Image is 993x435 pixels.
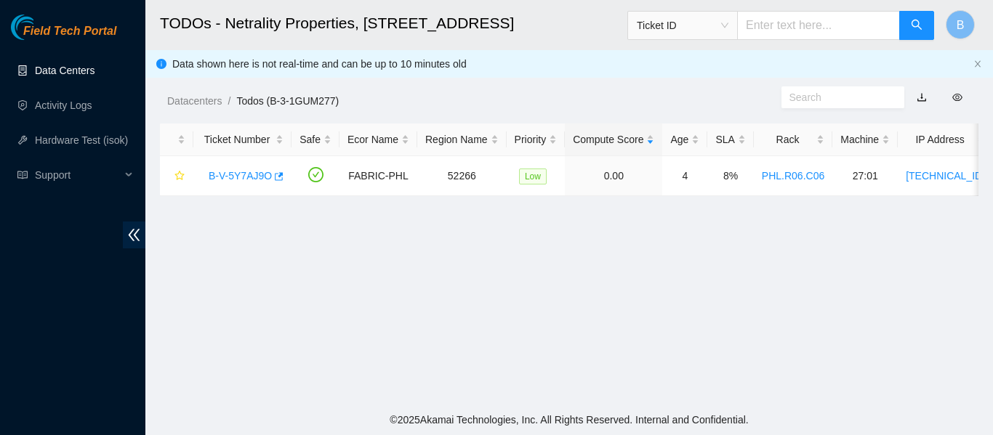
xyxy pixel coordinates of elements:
[832,156,898,196] td: 27:01
[662,156,707,196] td: 4
[35,134,128,146] a: Hardware Test (isok)
[973,60,982,69] button: close
[707,156,753,196] td: 8%
[789,89,885,105] input: Search
[23,25,116,38] span: Field Tech Portal
[519,168,547,184] span: Low
[906,170,985,182] a: [TECHNICAL_ID]
[917,92,927,103] a: download
[11,26,116,45] a: Akamai TechnologiesField Tech Portal
[174,171,185,182] span: star
[906,86,938,109] button: download
[946,10,975,39] button: B
[228,95,230,107] span: /
[737,11,900,40] input: Enter text here...
[308,167,323,182] span: check-circle
[35,65,95,76] a: Data Centers
[957,16,965,34] span: B
[35,160,121,190] span: Support
[973,60,982,68] span: close
[17,170,28,180] span: read
[417,156,507,196] td: 52266
[209,170,272,182] a: B-V-5Y7AJ9O
[236,95,339,107] a: Todos (B-3-1GUM277)
[167,95,222,107] a: Datacenters
[339,156,417,196] td: FABRIC-PHL
[168,164,185,187] button: star
[145,404,993,435] footer: © 2025 Akamai Technologies, Inc. All Rights Reserved. Internal and Confidential.
[899,11,934,40] button: search
[35,99,92,111] a: Activity Logs
[11,15,73,40] img: Akamai Technologies
[911,19,922,33] span: search
[952,92,962,102] span: eye
[637,15,728,36] span: Ticket ID
[123,221,145,248] span: double-left
[762,170,824,182] a: PHL.R06.C06
[565,156,662,196] td: 0.00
